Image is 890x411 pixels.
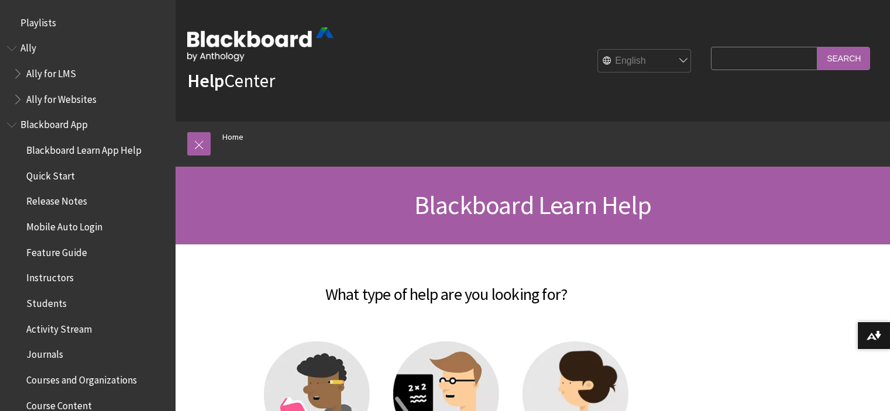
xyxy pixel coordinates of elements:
[26,268,74,284] span: Instructors
[26,140,142,156] span: Blackboard Learn App Help
[20,39,36,54] span: Ally
[598,50,692,73] select: Site Language Selector
[7,13,169,33] nav: Book outline for Playlists
[187,268,705,306] h2: What type of help are you looking for?
[26,345,63,361] span: Journals
[7,39,169,109] nav: Book outline for Anthology Ally Help
[26,319,92,335] span: Activity Stream
[20,13,56,29] span: Playlists
[20,115,88,131] span: Blackboard App
[222,130,243,144] a: Home
[26,89,97,105] span: Ally for Websites
[187,69,224,92] strong: Help
[26,64,76,80] span: Ally for LMS
[26,243,87,258] span: Feature Guide
[26,166,75,182] span: Quick Start
[414,189,651,221] span: Blackboard Learn Help
[26,217,102,233] span: Mobile Auto Login
[187,27,334,61] img: Blackboard by Anthology
[26,192,87,208] span: Release Notes
[817,47,870,70] input: Search
[187,69,275,92] a: HelpCenter
[26,293,67,309] span: Students
[26,370,137,386] span: Courses and Organizations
